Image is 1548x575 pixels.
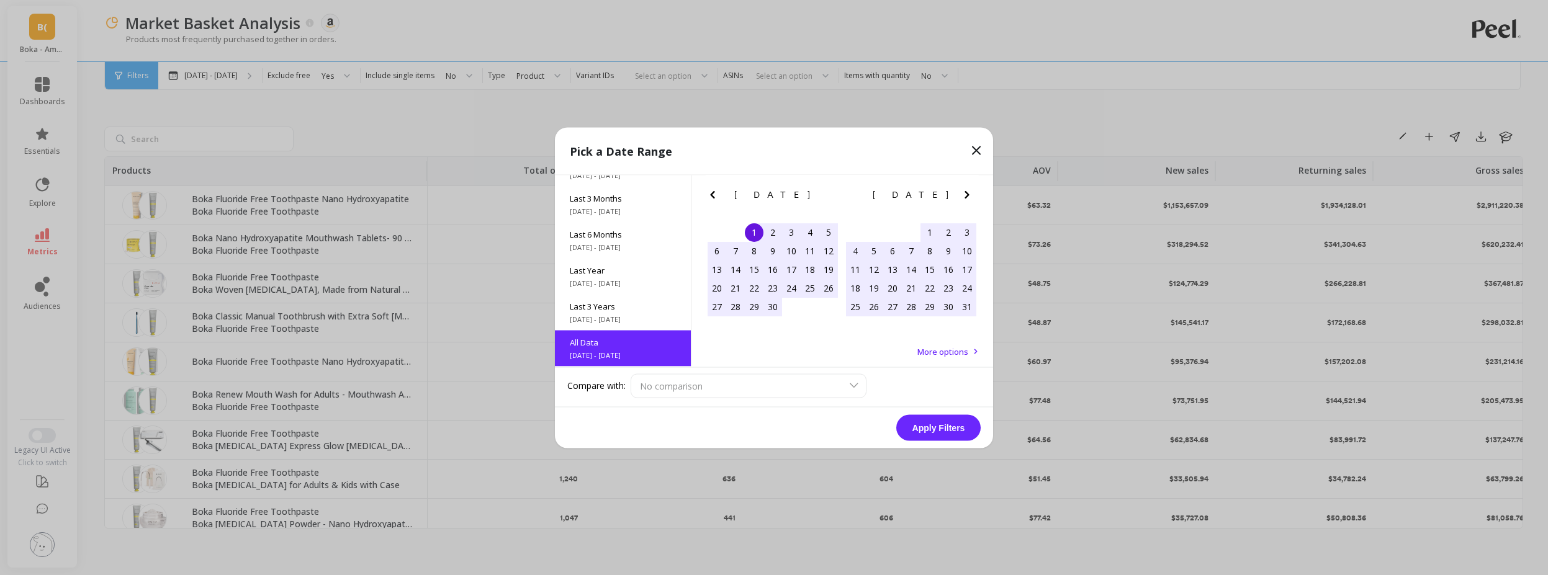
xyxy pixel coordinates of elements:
div: Choose Thursday, October 8th, 2015 [920,241,939,260]
div: Choose Wednesday, October 28th, 2015 [902,297,920,316]
div: Choose Friday, October 2nd, 2015 [939,223,958,241]
label: Compare with: [567,380,626,392]
button: Next Month [960,187,979,207]
div: Choose Friday, October 23rd, 2015 [939,279,958,297]
div: Choose Tuesday, September 22nd, 2015 [745,279,763,297]
div: Choose Tuesday, September 29th, 2015 [745,297,763,316]
div: Choose Thursday, September 17th, 2015 [782,260,801,279]
div: Choose Saturday, October 17th, 2015 [958,260,976,279]
div: Choose Thursday, October 15th, 2015 [920,260,939,279]
div: Choose Friday, September 18th, 2015 [801,260,819,279]
div: Choose Sunday, September 13th, 2015 [708,260,726,279]
span: [DATE] [873,189,950,199]
div: Choose Sunday, September 27th, 2015 [708,297,726,316]
span: [DATE] - [DATE] [570,350,676,360]
span: [DATE] - [DATE] [570,242,676,252]
div: Choose Friday, October 9th, 2015 [939,241,958,260]
span: [DATE] - [DATE] [570,206,676,216]
div: Choose Tuesday, October 6th, 2015 [883,241,902,260]
div: month 2015-10 [846,223,976,316]
div: Choose Wednesday, September 16th, 2015 [763,260,782,279]
div: Choose Saturday, September 12th, 2015 [819,241,838,260]
div: Choose Saturday, September 26th, 2015 [819,279,838,297]
div: month 2015-09 [708,223,838,316]
div: Choose Wednesday, October 21st, 2015 [902,279,920,297]
span: Last 3 Years [570,300,676,311]
div: Choose Monday, September 14th, 2015 [726,260,745,279]
div: Choose Sunday, October 25th, 2015 [846,297,865,316]
span: [DATE] - [DATE] [570,314,676,324]
span: More options [917,345,968,357]
div: Choose Thursday, October 1st, 2015 [920,223,939,241]
span: Last 6 Months [570,228,676,239]
div: Choose Friday, October 30th, 2015 [939,297,958,316]
span: [DATE] [734,189,812,199]
span: [DATE] - [DATE] [570,278,676,288]
div: Choose Tuesday, October 13th, 2015 [883,260,902,279]
div: Choose Sunday, September 20th, 2015 [708,279,726,297]
div: Choose Wednesday, September 2nd, 2015 [763,223,782,241]
div: Choose Monday, October 19th, 2015 [865,279,883,297]
button: Next Month [821,187,841,207]
div: Choose Friday, October 16th, 2015 [939,260,958,279]
button: Previous Month [705,187,725,207]
div: Choose Tuesday, September 8th, 2015 [745,241,763,260]
button: Apply Filters [896,414,981,440]
div: Choose Sunday, October 4th, 2015 [846,241,865,260]
p: Pick a Date Range [570,142,672,159]
div: Choose Saturday, September 5th, 2015 [819,223,838,241]
span: All Data [570,336,676,347]
div: Choose Friday, September 25th, 2015 [801,279,819,297]
div: Choose Saturday, October 24th, 2015 [958,279,976,297]
div: Choose Monday, October 5th, 2015 [865,241,883,260]
div: Choose Thursday, September 24th, 2015 [782,279,801,297]
div: Choose Sunday, October 11th, 2015 [846,260,865,279]
div: Choose Saturday, September 19th, 2015 [819,260,838,279]
div: Choose Thursday, September 10th, 2015 [782,241,801,260]
div: Choose Saturday, October 3rd, 2015 [958,223,976,241]
div: Choose Tuesday, October 27th, 2015 [883,297,902,316]
div: Choose Thursday, October 22nd, 2015 [920,279,939,297]
div: Choose Wednesday, September 9th, 2015 [763,241,782,260]
div: Choose Monday, September 28th, 2015 [726,297,745,316]
div: Choose Wednesday, September 23rd, 2015 [763,279,782,297]
span: Last 3 Months [570,192,676,203]
div: Choose Wednesday, October 7th, 2015 [902,241,920,260]
div: Choose Tuesday, September 15th, 2015 [745,260,763,279]
div: Choose Monday, October 26th, 2015 [865,297,883,316]
div: Choose Wednesday, October 14th, 2015 [902,260,920,279]
div: Choose Saturday, October 31st, 2015 [958,297,976,316]
button: Previous Month [844,187,863,207]
div: Choose Tuesday, October 20th, 2015 [883,279,902,297]
div: Choose Friday, September 11th, 2015 [801,241,819,260]
div: Choose Sunday, September 6th, 2015 [708,241,726,260]
div: Choose Monday, September 21st, 2015 [726,279,745,297]
div: Choose Friday, September 4th, 2015 [801,223,819,241]
div: Choose Saturday, October 10th, 2015 [958,241,976,260]
div: Choose Thursday, September 3rd, 2015 [782,223,801,241]
div: Choose Sunday, October 18th, 2015 [846,279,865,297]
div: Choose Monday, September 7th, 2015 [726,241,745,260]
div: Choose Wednesday, September 30th, 2015 [763,297,782,316]
div: Choose Tuesday, September 1st, 2015 [745,223,763,241]
span: Last Year [570,264,676,275]
span: [DATE] - [DATE] [570,170,676,180]
div: Choose Monday, October 12th, 2015 [865,260,883,279]
div: Choose Thursday, October 29th, 2015 [920,297,939,316]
